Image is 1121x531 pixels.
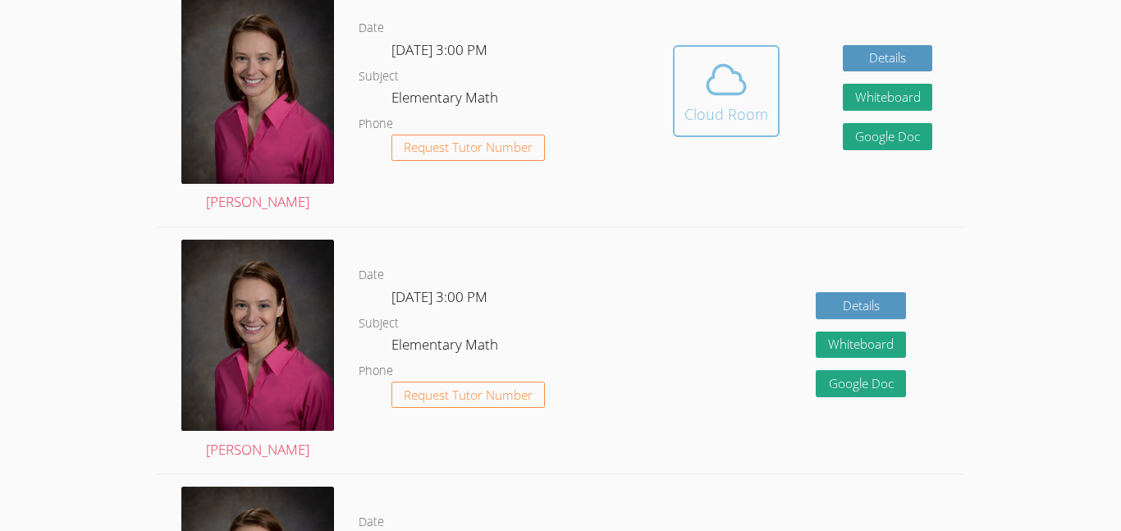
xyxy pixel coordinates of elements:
[359,361,393,382] dt: Phone
[181,240,334,430] img: Miller_Becky_headshot%20(3).jpg
[843,84,933,111] button: Whiteboard
[359,66,399,87] dt: Subject
[391,287,487,306] span: [DATE] 3:00 PM
[843,123,933,150] a: Google Doc
[673,45,780,137] button: Cloud Room
[391,333,501,361] dd: Elementary Math
[843,45,933,72] a: Details
[404,141,533,153] span: Request Tutor Number
[684,103,768,126] div: Cloud Room
[404,389,533,401] span: Request Tutor Number
[359,114,393,135] dt: Phone
[391,135,545,162] button: Request Tutor Number
[391,86,501,114] dd: Elementary Math
[816,332,906,359] button: Whiteboard
[391,40,487,59] span: [DATE] 3:00 PM
[181,240,334,461] a: [PERSON_NAME]
[391,382,545,409] button: Request Tutor Number
[359,314,399,334] dt: Subject
[359,265,384,286] dt: Date
[816,370,906,397] a: Google Doc
[359,18,384,39] dt: Date
[816,292,906,319] a: Details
